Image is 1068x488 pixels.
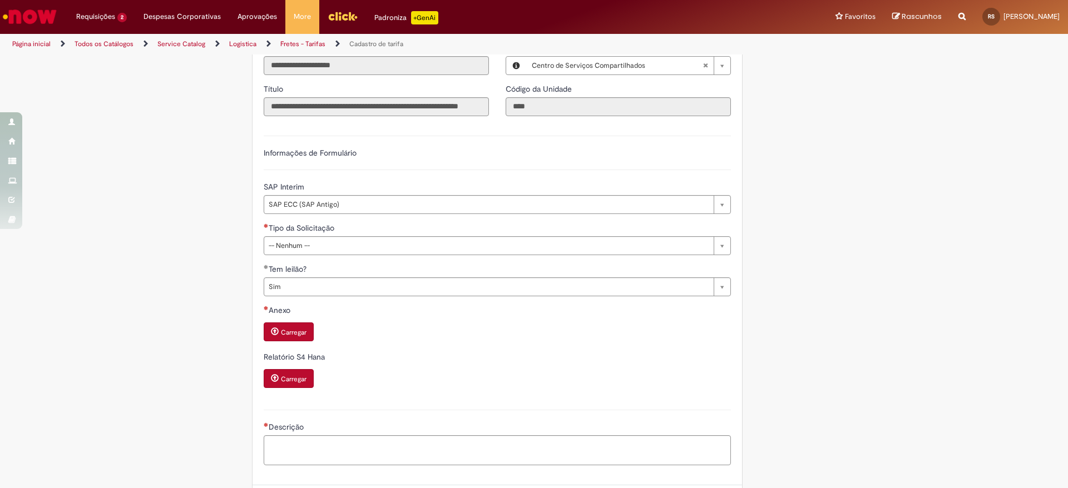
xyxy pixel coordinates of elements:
[902,11,942,22] span: Rascunhos
[988,13,995,20] span: RS
[294,11,311,22] span: More
[1003,12,1060,21] span: [PERSON_NAME]
[506,84,574,94] span: Somente leitura - Código da Unidade
[374,11,438,24] div: Padroniza
[157,39,205,48] a: Service Catalog
[144,11,221,22] span: Despesas Corporativas
[349,39,403,48] a: Cadastro de tarifa
[269,223,337,233] span: Tipo da Solicitação
[264,148,357,158] label: Informações de Formulário
[264,223,269,228] span: Necessários
[269,305,293,315] span: Anexo
[117,13,127,22] span: 2
[269,422,306,432] span: Descrição
[8,34,704,54] ul: Trilhas de página
[264,83,285,94] label: Somente leitura - Título
[12,39,51,48] a: Página inicial
[264,97,489,116] input: Título
[411,11,438,24] p: +GenAi
[506,97,731,116] input: Código da Unidade
[697,57,714,74] abbr: Limpar campo Local
[328,8,358,24] img: click_logo_yellow_360x200.png
[892,12,942,22] a: Rascunhos
[269,237,708,255] span: -- Nenhum --
[264,306,269,310] span: Necessários
[229,39,256,48] a: Logistica
[532,57,703,74] span: Centro de Serviços Compartilhados
[76,11,115,22] span: Requisições
[269,196,708,213] span: SAP ECC (SAP Antigo)
[526,57,730,74] a: Centro de Serviços CompartilhadosLimpar campo Local
[269,264,309,274] span: Tem leilão?
[281,328,306,337] small: Carregar
[281,375,306,384] small: Carregar
[264,265,269,269] span: Obrigatório Preenchido
[238,11,277,22] span: Aprovações
[264,369,314,388] button: Carregar anexo de Relatório S4 Hana
[269,278,708,296] span: Sim
[264,422,269,427] span: Necessários
[280,39,325,48] a: Fretes - Tarifas
[1,6,58,28] img: ServiceNow
[506,57,526,74] button: Local, Visualizar este registro Centro de Serviços Compartilhados
[845,11,876,22] span: Favoritos
[264,182,306,192] span: SAP Interim
[264,84,285,94] span: Somente leitura - Título
[264,352,327,362] span: Relatório S4 Hana
[75,39,133,48] a: Todos os Catálogos
[264,435,731,465] textarea: Descrição
[264,56,489,75] input: Email
[506,83,574,94] label: Somente leitura - Código da Unidade
[264,322,314,341] button: Carregar anexo de Anexo Required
